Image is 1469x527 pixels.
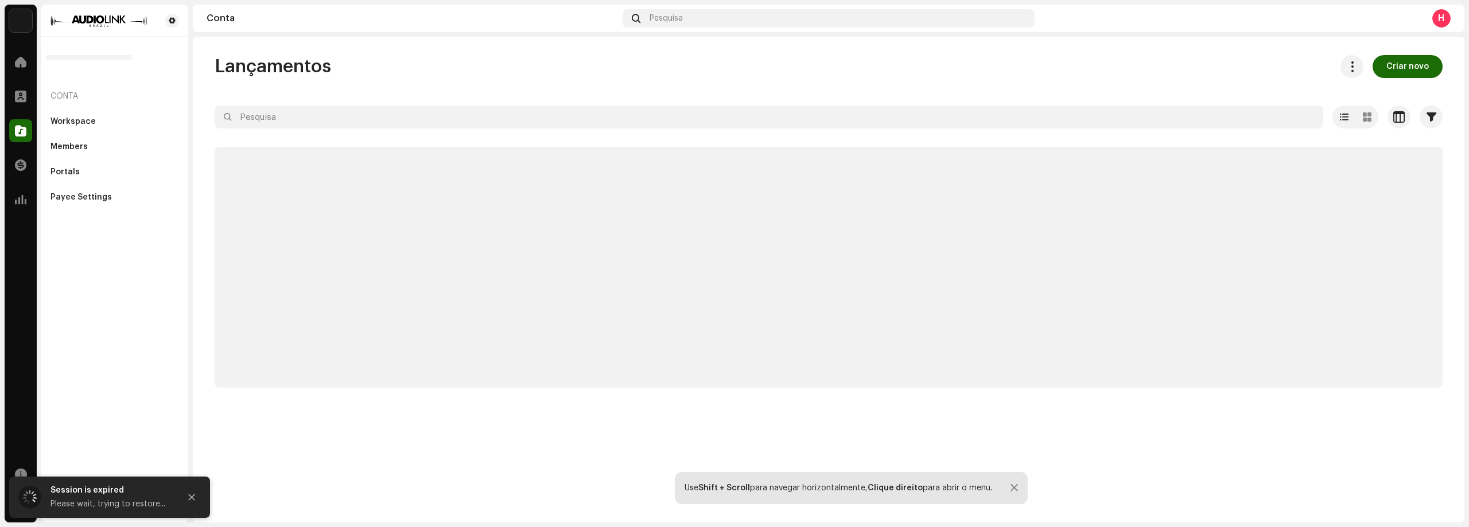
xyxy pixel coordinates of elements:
[650,14,683,23] span: Pesquisa
[1386,55,1429,78] span: Criar novo
[50,14,147,28] img: 66658775-0fc6-4e6d-a4eb-175c1c38218d
[868,484,923,492] strong: Clique direito
[9,9,32,32] img: 730b9dfe-18b5-4111-b483-f30b0c182d82
[50,497,171,511] div: Please wait, trying to restore...
[46,110,184,133] re-m-nav-item: Workspace
[50,167,80,177] div: Portals
[46,186,184,209] re-m-nav-item: Payee Settings
[1432,9,1451,28] div: H
[180,486,203,509] button: Close
[50,142,88,151] div: Members
[1373,55,1443,78] button: Criar novo
[46,83,184,110] re-a-nav-header: Conta
[50,483,171,497] div: Session is expired
[685,483,992,493] div: Use para navegar horizontalmente, para abrir o menu.
[50,117,96,126] div: Workspace
[207,14,618,23] div: Conta
[215,106,1323,128] input: Pesquisa
[46,161,184,184] re-m-nav-item: Portals
[50,193,112,202] div: Payee Settings
[698,484,750,492] strong: Shift + Scroll
[46,135,184,158] re-m-nav-item: Members
[215,55,331,78] span: Lançamentos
